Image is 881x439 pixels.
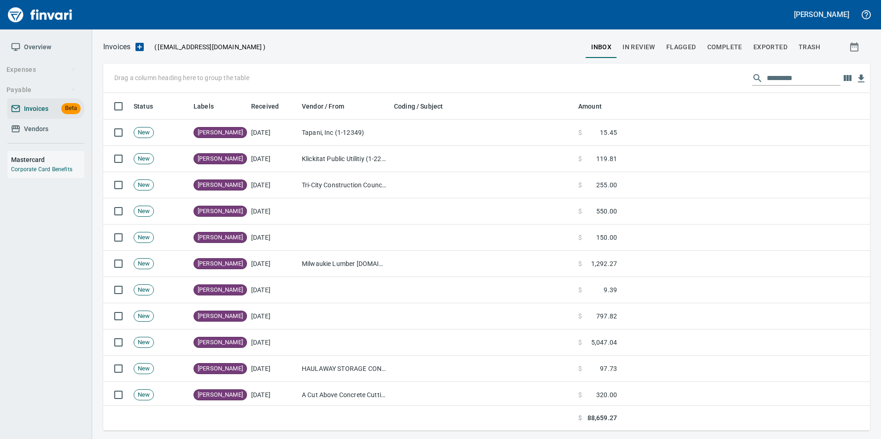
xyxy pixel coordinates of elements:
span: New [134,181,153,190]
span: 150.00 [596,233,617,242]
span: New [134,391,153,399]
span: 97.73 [600,364,617,373]
span: $ [578,413,582,423]
span: Status [134,101,153,112]
span: Labels [194,101,214,112]
span: Amount [578,101,614,112]
span: Vendor / From [302,101,344,112]
span: Labels [194,101,226,112]
span: [PERSON_NAME] [194,286,247,295]
span: $ [578,259,582,268]
span: 88,659.27 [587,413,617,423]
span: $ [578,338,582,347]
span: Received [251,101,291,112]
span: 9.39 [604,285,617,295]
td: [DATE] [247,303,298,329]
button: Show invoices within a particular date range [840,39,870,55]
h6: Mastercard [11,155,84,165]
span: trash [799,41,820,53]
span: Coding / Subject [394,101,443,112]
span: $ [578,180,582,190]
span: $ [578,207,582,216]
button: Expenses [3,61,80,78]
button: [PERSON_NAME] [792,7,852,22]
span: [PERSON_NAME] [194,207,247,216]
span: Beta [61,103,81,114]
span: [PERSON_NAME] [194,312,247,321]
span: New [134,338,153,347]
span: [PERSON_NAME] [194,233,247,242]
span: $ [578,364,582,373]
td: Klickitat Public Utilitiy (1-22105) [298,146,390,172]
span: Amount [578,101,602,112]
span: [PERSON_NAME] [194,338,247,347]
span: New [134,155,153,163]
span: 255.00 [596,180,617,190]
span: New [134,312,153,321]
span: [EMAIL_ADDRESS][DOMAIN_NAME] [157,42,263,52]
td: [DATE] [247,382,298,408]
p: Drag a column heading here to group the table [114,73,249,82]
nav: breadcrumb [103,41,130,52]
span: $ [578,233,582,242]
span: Invoices [24,103,48,115]
span: Vendors [24,123,48,135]
span: New [134,286,153,295]
td: [DATE] [247,120,298,146]
span: Coding / Subject [394,101,455,112]
span: Expenses [6,64,76,75]
span: 1,292.27 [591,259,617,268]
td: A Cut Above Concrete Cutting (1-30572) [298,382,390,408]
td: [DATE] [247,225,298,251]
h5: [PERSON_NAME] [794,10,849,19]
td: [DATE] [247,356,298,382]
img: Finvari [6,4,75,26]
p: Invoices [103,41,130,52]
span: Complete [707,41,742,53]
span: 15.45 [600,128,617,137]
span: New [134,364,153,373]
td: [DATE] [247,146,298,172]
span: 5,047.04 [591,338,617,347]
span: [PERSON_NAME] [194,364,247,373]
td: [DATE] [247,251,298,277]
span: $ [578,128,582,137]
span: New [134,260,153,268]
span: New [134,207,153,216]
button: Choose columns to display [840,71,854,85]
td: Tapani, Inc (1-12349) [298,120,390,146]
td: [DATE] [247,329,298,356]
p: ( ) [149,42,265,52]
span: $ [578,285,582,295]
td: [DATE] [247,277,298,303]
span: [PERSON_NAME] [194,391,247,399]
span: [PERSON_NAME] [194,128,247,137]
span: Status [134,101,165,112]
span: Exported [753,41,787,53]
span: In Review [623,41,655,53]
a: Overview [7,37,84,58]
span: New [134,233,153,242]
span: Received [251,101,279,112]
span: 550.00 [596,207,617,216]
span: 320.00 [596,390,617,399]
span: Payable [6,84,76,96]
span: $ [578,312,582,321]
td: [DATE] [247,198,298,225]
button: Payable [3,81,80,98]
a: Corporate Card Benefits [11,166,72,173]
span: $ [578,154,582,163]
button: Upload an Invoice [130,41,149,52]
span: Vendor / From [302,101,356,112]
button: Download table [854,72,868,86]
td: [DATE] [247,172,298,198]
a: Vendors [7,119,84,139]
span: inbox [591,41,611,53]
span: [PERSON_NAME] [194,181,247,190]
span: Overview [24,41,51,53]
span: 797.82 [596,312,617,321]
td: HAULAWAY STORAGE CONTAINERS, INC (1-24591) [298,356,390,382]
span: New [134,128,153,137]
span: Flagged [666,41,696,53]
